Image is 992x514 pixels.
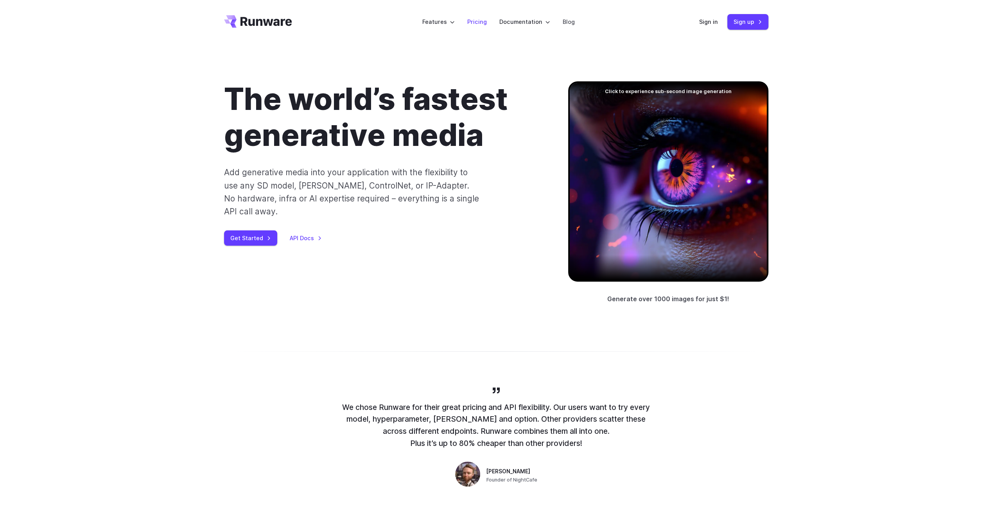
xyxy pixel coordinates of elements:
[727,14,768,29] a: Sign up
[224,166,479,218] p: Add generative media into your application with the flexibility to use any SD model, [PERSON_NAME...
[607,294,729,304] p: Generate over 1000 images for just $1!
[563,17,575,26] a: Blog
[486,476,537,484] span: Founder of NightCafe
[699,17,718,26] a: Sign in
[224,81,543,153] h1: The world’s fastest generative media
[224,230,277,246] a: Get Started
[486,467,530,476] span: [PERSON_NAME]
[467,17,487,26] a: Pricing
[422,17,455,26] label: Features
[224,15,292,28] a: Go to /
[290,234,322,243] a: API Docs
[340,401,653,449] p: We chose Runware for their great pricing and API flexibility. Our users want to try every model, ...
[499,17,550,26] label: Documentation
[455,462,480,487] img: Person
